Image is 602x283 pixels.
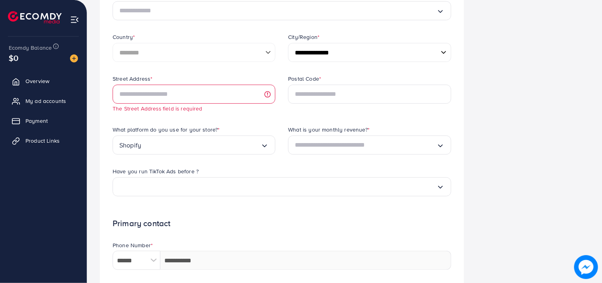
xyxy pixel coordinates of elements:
img: image [574,255,598,279]
label: City/Region [288,33,320,41]
input: Search for option [119,180,436,193]
a: Payment [6,113,81,129]
img: menu [70,15,79,24]
span: Overview [25,77,49,85]
label: What platform do you use for your store? [113,126,220,134]
div: Search for option [288,136,451,155]
span: $0 [9,52,18,64]
div: Search for option [113,1,451,20]
h1: Primary contact [113,219,451,229]
div: Search for option [113,177,451,196]
label: What is your monthly revenue? [288,126,370,134]
img: image [70,54,78,62]
span: My ad accounts [25,97,66,105]
label: Postal Code [288,75,321,83]
a: Overview [6,73,81,89]
input: Search for option [295,139,436,151]
img: logo [8,11,62,23]
label: Have you run TikTok Ads before ? [113,167,199,175]
small: The Street Address field is required [113,105,203,112]
label: Street Address [113,75,152,83]
input: Search for option [141,139,261,151]
span: Shopify [119,139,141,151]
span: Payment [25,117,48,125]
input: Search for option [119,4,436,17]
a: Product Links [6,133,81,149]
label: Country [113,33,135,41]
span: Product Links [25,137,60,145]
a: My ad accounts [6,93,81,109]
label: Phone Number [113,241,153,249]
span: Ecomdy Balance [9,44,52,52]
div: Search for option [113,136,275,155]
